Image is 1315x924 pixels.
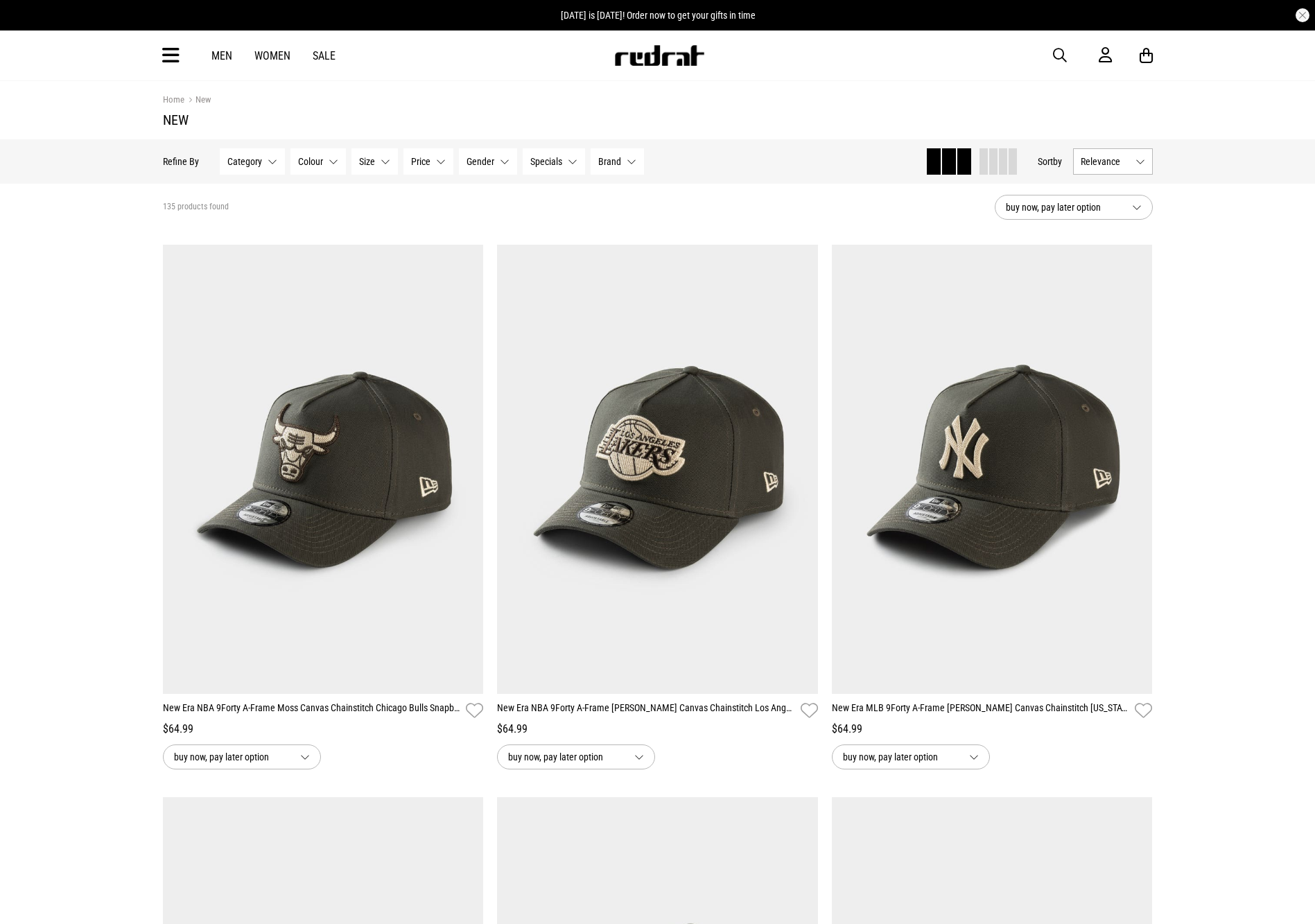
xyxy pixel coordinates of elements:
[174,749,289,765] span: buy now, pay later option
[254,49,290,62] a: Women
[497,721,818,738] div: $64.99
[403,148,453,175] button: Price
[530,156,562,167] span: Specials
[298,156,323,167] span: Colour
[591,148,644,175] button: Brand
[163,94,184,105] a: Home
[163,721,484,738] div: $64.99
[561,10,756,21] span: [DATE] is [DATE]! Order now to get your gifts in time
[163,744,321,769] button: buy now, pay later option
[313,49,336,62] a: Sale
[832,721,1153,738] div: $64.99
[598,156,621,167] span: Brand
[613,45,705,66] img: Redrat logo
[467,156,494,167] span: Gender
[497,744,655,769] button: buy now, pay later option
[411,156,430,167] span: Price
[359,156,375,167] span: Size
[220,148,285,175] button: Category
[1081,156,1130,167] span: Relevance
[459,148,517,175] button: Gender
[843,749,958,765] span: buy now, pay later option
[832,245,1153,694] img: New Era Mlb 9forty A-frame Moss Canvas Chainstitch New York Yankees Snapbac in Brown
[832,744,990,769] button: buy now, pay later option
[497,245,818,694] img: New Era Nba 9forty A-frame Moss Canvas Chainstitch Los Angeles Lakers Snapb in Brown
[163,156,199,167] p: Refine By
[351,148,398,175] button: Size
[163,245,484,694] img: New Era Nba 9forty A-frame Moss Canvas Chainstitch Chicago Bulls Snapback C in Brown
[1053,156,1062,167] span: by
[163,202,229,213] span: 135 products found
[523,148,585,175] button: Specials
[163,112,1153,128] h1: New
[1006,199,1121,216] span: buy now, pay later option
[227,156,262,167] span: Category
[211,49,232,62] a: Men
[1073,148,1153,175] button: Relevance
[508,749,623,765] span: buy now, pay later option
[995,195,1153,220] button: buy now, pay later option
[1038,153,1062,170] button: Sortby
[290,148,346,175] button: Colour
[497,701,795,721] a: New Era NBA 9Forty A-Frame [PERSON_NAME] Canvas Chainstitch Los Angeles Lakers Snapb
[184,94,211,107] a: New
[163,701,461,721] a: New Era NBA 9Forty A-Frame Moss Canvas Chainstitch Chicago Bulls Snapback C
[832,701,1130,721] a: New Era MLB 9Forty A-Frame [PERSON_NAME] Canvas Chainstitch [US_STATE] Yankees Snapbac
